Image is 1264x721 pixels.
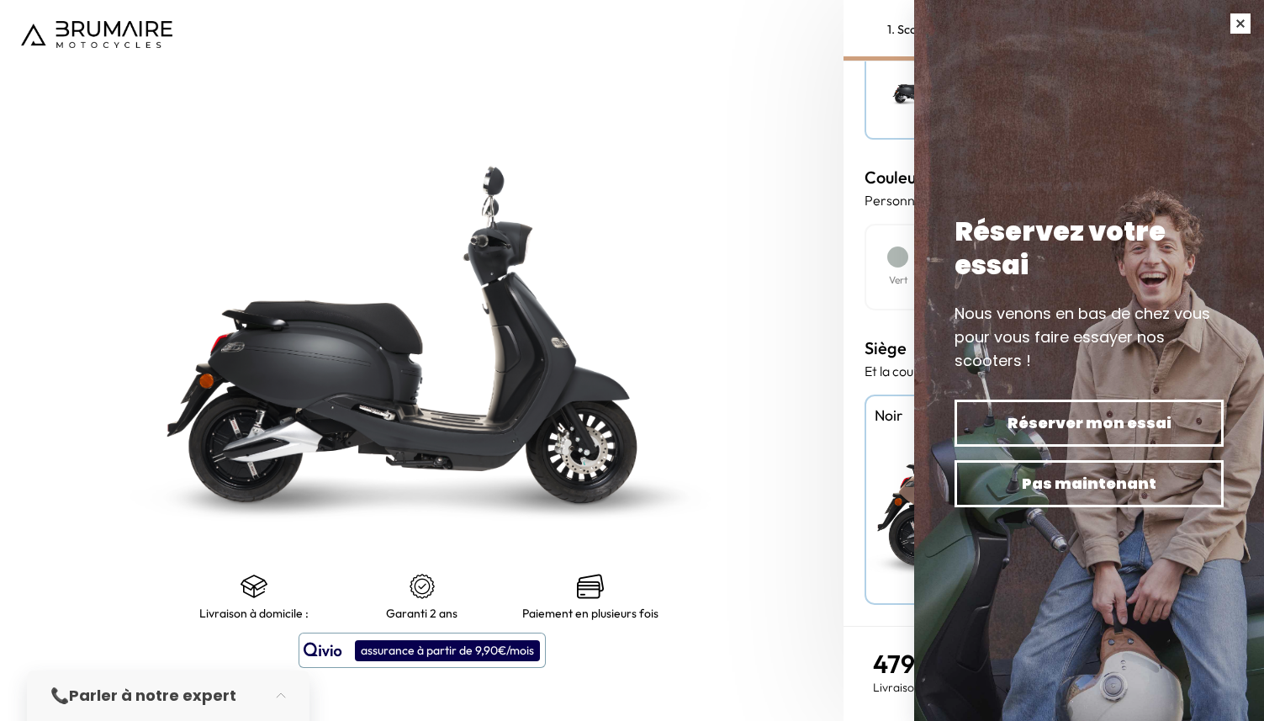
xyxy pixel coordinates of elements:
[865,190,1243,210] p: Personnalisez la couleur de votre scooter :
[577,573,604,600] img: credit-cards.png
[865,361,1243,381] p: Et la couleur de la selle :
[889,273,907,288] h4: Vert
[875,45,959,130] img: Scooter
[875,405,1023,427] h4: Noir
[21,21,172,48] img: Logo de Brumaire
[865,165,1243,190] h3: Couleur
[299,633,546,668] button: assurance à partir de 9,90€/mois
[409,573,436,600] img: certificat-de-garantie.png
[304,640,342,660] img: logo qivio
[355,640,540,661] div: assurance à partir de 9,90€/mois
[865,336,1243,361] h3: Siège
[873,679,1010,696] p: Livraison estimée :
[386,607,457,620] p: Garanti 2 ans
[199,607,309,620] p: Livraison à domicile :
[522,607,658,620] p: Paiement en plusieurs fois
[241,573,267,600] img: shipping.png
[873,649,1010,679] p: 4790,00 €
